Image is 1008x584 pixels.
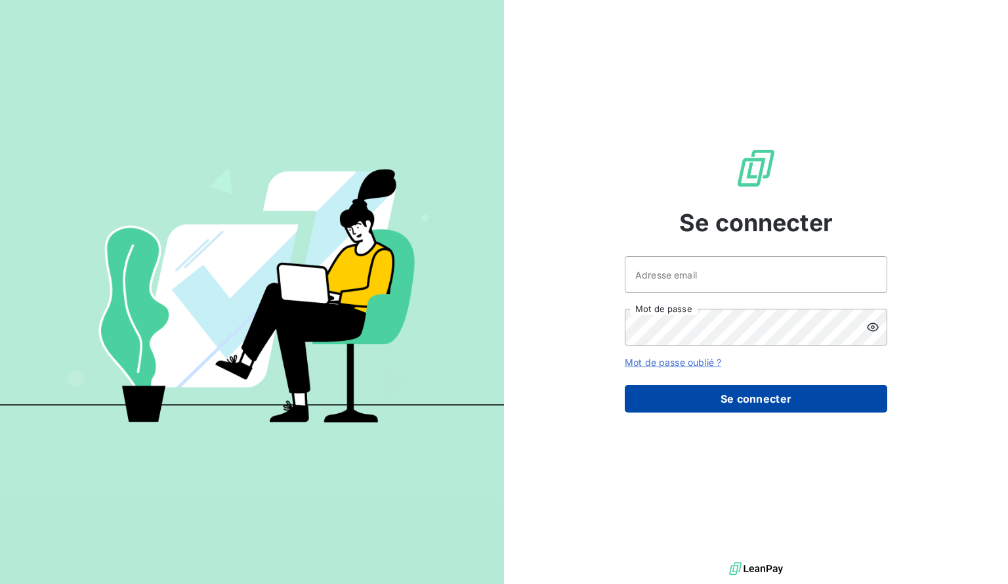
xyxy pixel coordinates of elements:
span: Se connecter [679,205,833,240]
button: Se connecter [625,385,887,413]
img: logo [729,559,783,579]
img: Logo LeanPay [735,147,777,189]
a: Mot de passe oublié ? [625,357,721,368]
input: placeholder [625,256,887,293]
